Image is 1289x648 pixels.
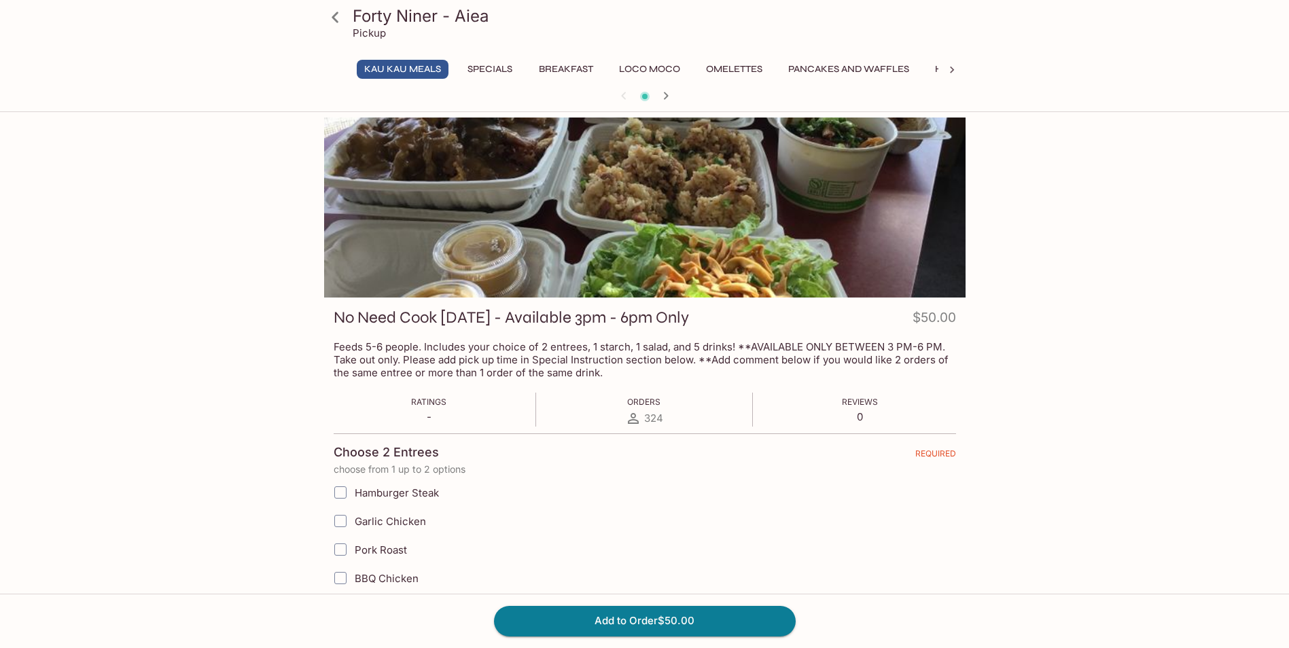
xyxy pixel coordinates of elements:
button: Kau Kau Meals [357,60,448,79]
button: Breakfast [531,60,601,79]
h3: Forty Niner - Aiea [353,5,960,26]
span: Pork Roast [355,543,407,556]
span: 324 [644,412,663,425]
span: Ratings [411,397,446,407]
button: Hawaiian Style French Toast [928,60,1095,79]
button: Loco Moco [612,60,688,79]
button: Pancakes and Waffles [781,60,917,79]
p: Feeds 5-6 people. Includes your choice of 2 entrees, 1 starch, 1 salad, and 5 drinks! **AVAILABLE... [334,340,956,379]
h4: $50.00 [913,307,956,334]
p: Pickup [353,26,386,39]
button: Omelettes [699,60,770,79]
p: 0 [842,410,878,423]
span: Hamburger Steak [355,486,439,499]
p: - [411,410,446,423]
h3: No Need Cook [DATE] - Available 3pm - 6pm Only [334,307,689,328]
span: Orders [627,397,660,407]
span: BBQ Chicken [355,572,419,585]
h4: Choose 2 Entrees [334,445,439,460]
p: choose from 1 up to 2 options [334,464,956,475]
div: No Need Cook Today - Available 3pm - 6pm Only [324,118,966,298]
span: REQUIRED [915,448,956,464]
button: Add to Order$50.00 [494,606,796,636]
span: Reviews [842,397,878,407]
span: Garlic Chicken [355,515,426,528]
button: Specials [459,60,520,79]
